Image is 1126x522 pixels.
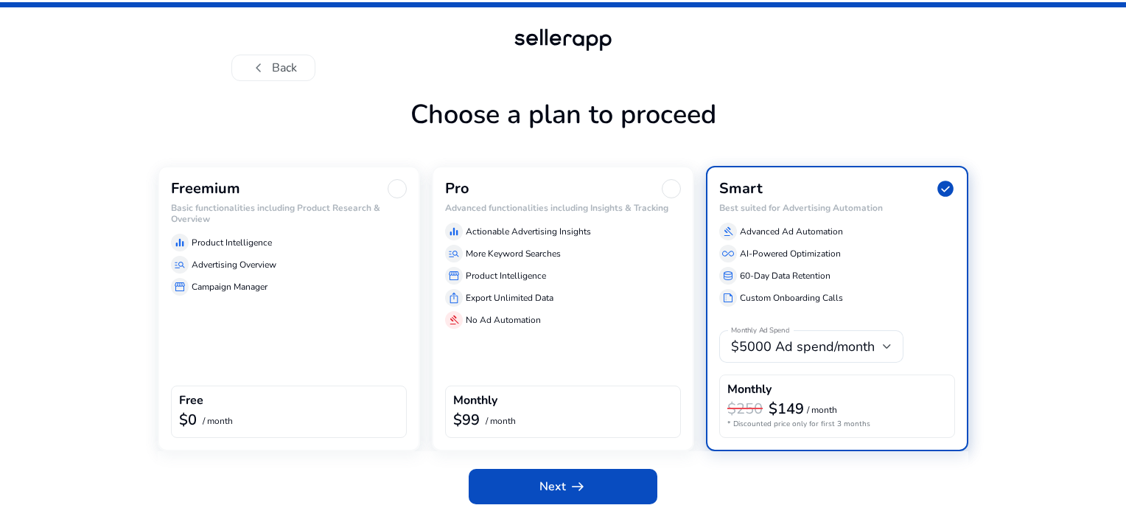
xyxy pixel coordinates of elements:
span: Next [539,478,587,495]
p: Custom Onboarding Calls [740,291,843,304]
span: ios_share [448,292,460,304]
p: / month [807,406,837,415]
span: check_circle [936,179,955,198]
h6: Advanced functionalities including Insights & Tracking [445,203,681,213]
h4: Monthly [727,383,772,397]
span: $5000 Ad spend/month [731,338,875,355]
mat-label: Monthly Ad Spend [731,326,789,336]
h6: Best suited for Advertising Automation [719,203,955,213]
h3: Freemium [171,180,240,198]
span: storefront [174,281,186,293]
p: No Ad Automation [466,313,541,327]
span: manage_search [448,248,460,260]
h6: Basic functionalities including Product Research & Overview [171,203,407,224]
span: equalizer [448,226,460,237]
span: storefront [448,270,460,282]
h4: Monthly [453,394,497,408]
p: AI-Powered Optimization [740,247,841,260]
p: 60-Day Data Retention [740,269,830,282]
h3: $250 [727,400,763,418]
p: More Keyword Searches [466,247,561,260]
b: $99 [453,410,480,430]
p: / month [486,417,516,426]
b: $0 [179,410,197,430]
button: Nextarrow_right_alt [469,469,657,504]
span: manage_search [174,259,186,271]
span: summarize [722,292,734,304]
p: Advertising Overview [192,258,276,271]
span: database [722,270,734,282]
p: / month [203,417,233,426]
h1: Choose a plan to proceed [158,99,968,166]
h3: Smart [719,180,763,198]
span: all_inclusive [722,248,734,260]
b: $149 [769,399,804,419]
p: Product Intelligence [192,236,272,249]
p: * Discounted price only for first 3 months [727,419,947,430]
span: gavel [448,314,460,326]
span: equalizer [174,237,186,248]
p: Advanced Ad Automation [740,225,843,238]
h3: Pro [445,180,469,198]
h4: Free [179,394,203,408]
span: arrow_right_alt [569,478,587,495]
span: gavel [722,226,734,237]
span: chevron_left [250,59,267,77]
p: Campaign Manager [192,280,267,293]
button: chevron_leftBack [231,55,315,81]
p: Actionable Advertising Insights [466,225,591,238]
p: Product Intelligence [466,269,546,282]
p: Export Unlimited Data [466,291,553,304]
